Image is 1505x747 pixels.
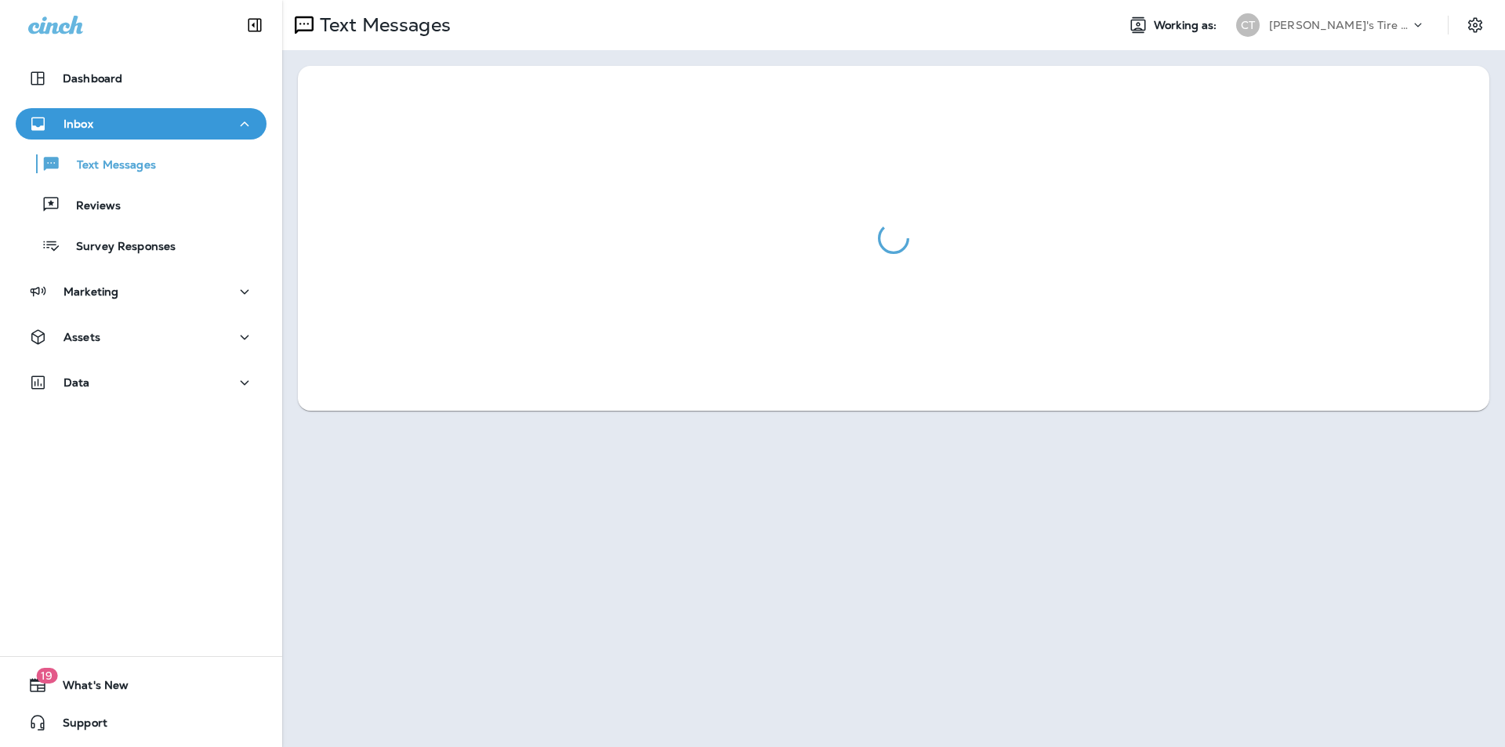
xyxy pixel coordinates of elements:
[47,716,107,735] span: Support
[1154,19,1220,32] span: Working as:
[63,118,93,130] p: Inbox
[16,707,267,738] button: Support
[60,199,121,214] p: Reviews
[36,668,57,684] span: 19
[1269,19,1410,31] p: [PERSON_NAME]'s Tire & Auto
[1461,11,1489,39] button: Settings
[16,229,267,262] button: Survey Responses
[47,679,129,698] span: What's New
[16,321,267,353] button: Assets
[16,367,267,398] button: Data
[16,147,267,180] button: Text Messages
[16,188,267,221] button: Reviews
[63,72,122,85] p: Dashboard
[63,331,100,343] p: Assets
[16,63,267,94] button: Dashboard
[233,9,277,41] button: Collapse Sidebar
[63,285,118,298] p: Marketing
[61,158,156,173] p: Text Messages
[16,276,267,307] button: Marketing
[60,240,176,255] p: Survey Responses
[16,669,267,701] button: 19What's New
[314,13,451,37] p: Text Messages
[16,108,267,140] button: Inbox
[63,376,90,389] p: Data
[1236,13,1260,37] div: CT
